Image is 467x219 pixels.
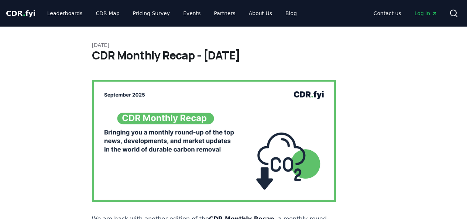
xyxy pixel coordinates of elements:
[6,8,35,18] a: CDR.fyi
[243,7,278,20] a: About Us
[6,9,35,18] span: CDR fyi
[23,9,25,18] span: .
[208,7,241,20] a: Partners
[92,49,375,62] h1: CDR Monthly Recap - [DATE]
[279,7,303,20] a: Blog
[41,7,303,20] nav: Main
[41,7,89,20] a: Leaderboards
[368,7,407,20] a: Contact us
[177,7,206,20] a: Events
[92,41,375,49] p: [DATE]
[127,7,176,20] a: Pricing Survey
[90,7,126,20] a: CDR Map
[409,7,443,20] a: Log in
[415,10,437,17] span: Log in
[368,7,443,20] nav: Main
[92,80,336,202] img: blog post image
